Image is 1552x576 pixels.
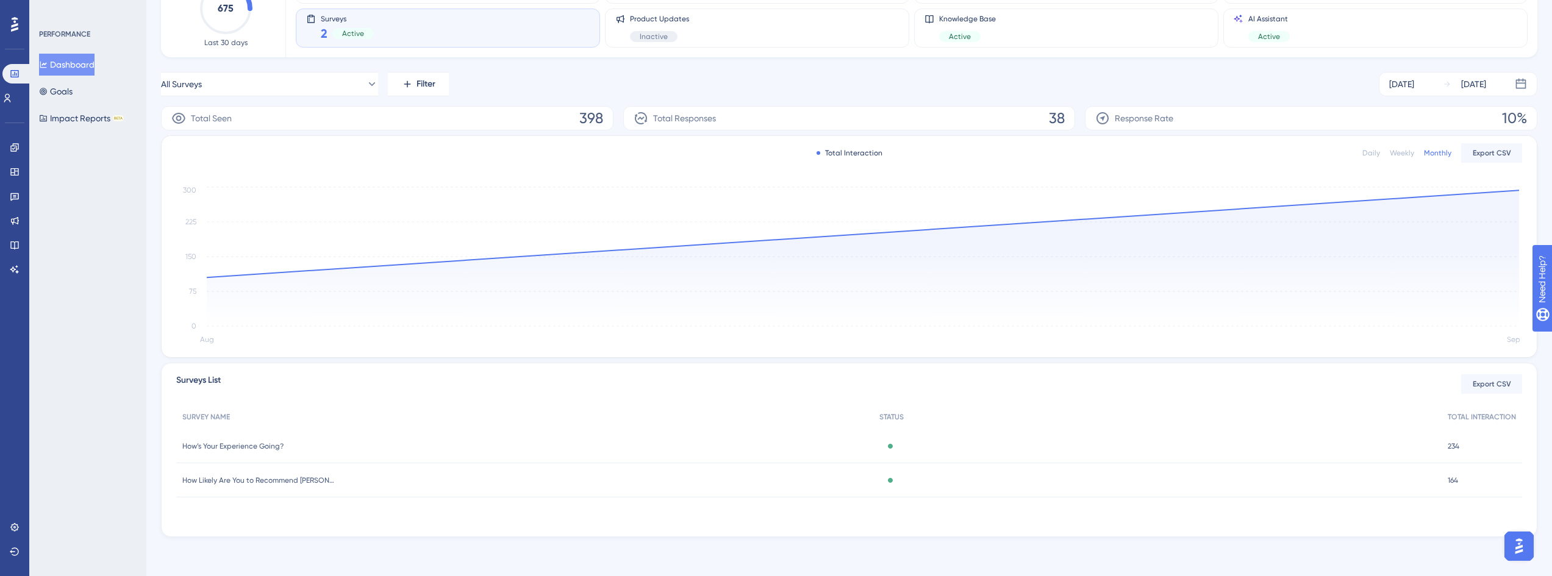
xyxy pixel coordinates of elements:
[1390,148,1414,158] div: Weekly
[417,77,435,91] span: Filter
[939,14,996,24] span: Knowledge Base
[200,335,214,344] tspan: Aug
[1248,14,1290,24] span: AI Assistant
[321,25,327,42] span: 2
[191,322,196,330] tspan: 0
[579,108,603,128] span: 398
[39,29,90,39] div: PERFORMANCE
[1473,379,1511,389] span: Export CSV
[949,32,971,41] span: Active
[321,14,374,23] span: Surveys
[1461,374,1522,394] button: Export CSV
[182,475,335,485] span: How Likely Are You to Recommend [PERSON_NAME]?
[161,72,378,96] button: All Surveys
[113,115,124,121] div: BETA
[1461,77,1486,91] div: [DATE]
[1389,77,1414,91] div: [DATE]
[183,186,196,194] tspan: 300
[161,77,202,91] span: All Surveys
[204,38,248,48] span: Last 30 days
[39,54,95,76] button: Dashboard
[1115,111,1173,126] span: Response Rate
[640,32,668,41] span: Inactive
[1049,108,1065,128] span: 38
[1473,148,1511,158] span: Export CSV
[653,111,716,126] span: Total Responses
[1502,108,1527,128] span: 10%
[29,3,76,18] span: Need Help?
[1448,412,1516,422] span: TOTAL INTERACTION
[630,14,689,24] span: Product Updates
[39,107,124,129] button: Impact ReportsBETA
[182,441,284,451] span: How’s Your Experience Going?
[879,412,904,422] span: STATUS
[1258,32,1280,41] span: Active
[1501,528,1537,564] iframe: UserGuiding AI Assistant Launcher
[182,412,230,422] span: SURVEY NAME
[218,2,234,14] text: 675
[1507,335,1520,344] tspan: Sep
[1448,475,1458,485] span: 164
[817,148,882,158] div: Total Interaction
[189,287,196,296] tspan: 75
[39,80,73,102] button: Goals
[1448,441,1459,451] span: 234
[1461,143,1522,163] button: Export CSV
[176,373,221,395] span: Surveys List
[342,29,364,38] span: Active
[191,111,232,126] span: Total Seen
[1362,148,1380,158] div: Daily
[1424,148,1451,158] div: Monthly
[185,252,196,261] tspan: 150
[185,218,196,226] tspan: 225
[388,72,449,96] button: Filter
